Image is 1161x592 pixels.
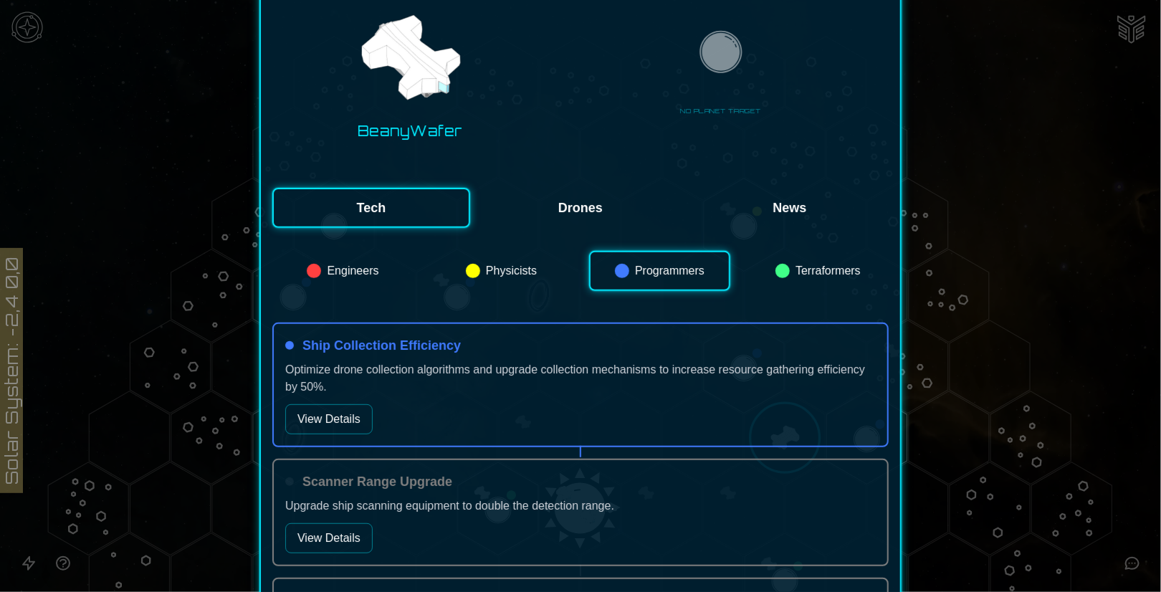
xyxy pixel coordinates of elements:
[355,4,465,114] img: Ship
[674,27,767,119] button: NO PLANET TARGET
[691,188,889,228] button: News
[589,251,730,291] button: Programmers
[482,188,679,228] button: Drones
[747,251,889,291] button: Terraformers
[285,361,876,396] p: Optimize drone collection algorithms and upgrade collection mechanisms to increase resource gathe...
[285,497,876,515] p: Upgrade ship scanning equipment to double the detection range.
[285,523,373,553] button: View Details
[302,335,461,355] h4: Ship Collection Efficiency
[696,29,746,80] img: Planet
[431,251,572,291] button: Physicists
[272,251,414,291] button: Engineers
[302,472,452,492] h4: Scanner Range Upgrade
[272,188,470,228] button: Tech
[285,404,373,434] button: View Details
